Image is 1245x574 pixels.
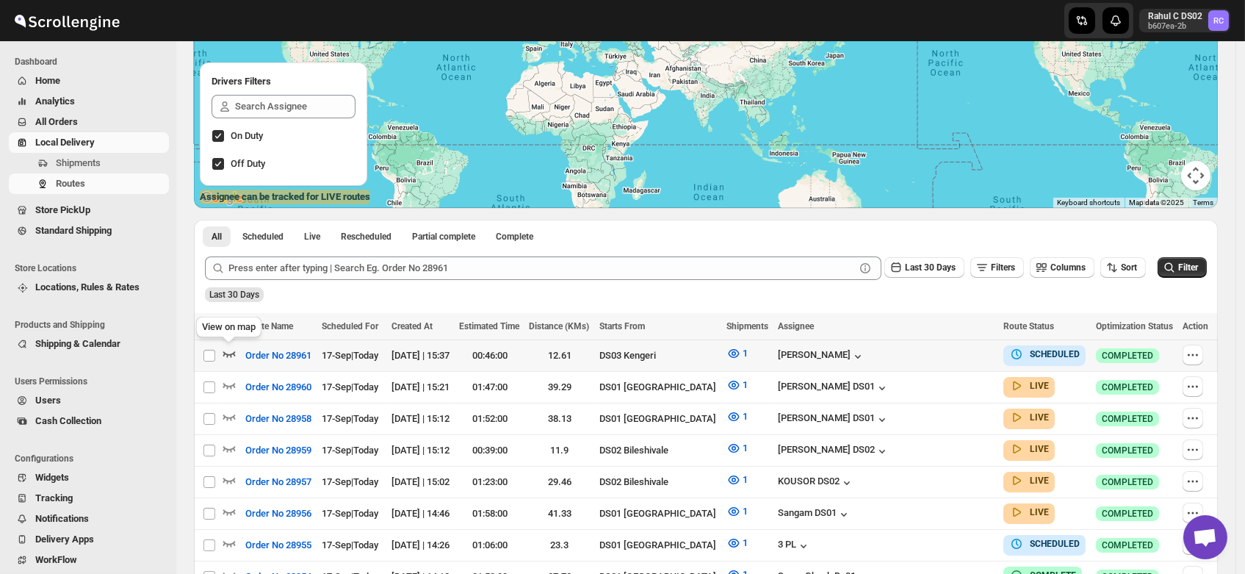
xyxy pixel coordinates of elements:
[1009,537,1080,551] button: SCHEDULED
[35,534,94,545] span: Delivery Apps
[718,373,757,397] button: 1
[391,348,450,363] div: [DATE] | 15:37
[459,380,520,395] div: 01:47:00
[237,502,320,525] button: Order No 28956
[1100,257,1146,278] button: Sort
[1009,442,1049,456] button: LIVE
[391,475,450,489] div: [DATE] | 15:02
[9,529,169,550] button: Delivery Apps
[231,158,265,169] span: Off Duty
[529,412,590,426] div: 38.13
[718,405,757,428] button: 1
[1102,350,1153,362] span: COMPLETED
[203,226,231,247] button: All routes
[412,231,475,243] span: Partial complete
[718,342,757,365] button: 1
[235,95,356,118] input: Search Assignee
[1009,347,1080,362] button: SCHEDULED
[35,137,95,148] span: Local Delivery
[778,539,811,553] button: 3 PL
[1102,445,1153,456] span: COMPLETED
[743,379,748,390] span: 1
[15,376,169,387] span: Users Permissions
[718,437,757,460] button: 1
[322,539,378,550] span: 17-Sep | Today
[1009,505,1049,520] button: LIVE
[9,550,169,570] button: WorkFlow
[341,231,391,243] span: Rescheduled
[9,153,169,173] button: Shipments
[1030,412,1049,423] b: LIVE
[778,321,814,331] span: Assignee
[599,348,718,363] div: DS03 Kengeri
[9,390,169,411] button: Users
[1030,476,1049,486] b: LIVE
[304,231,320,243] span: Live
[212,231,222,243] span: All
[778,476,854,490] button: KOUSOR DS02
[322,381,378,392] span: 17-Sep | Today
[245,538,311,553] span: Order No 28955
[599,506,718,521] div: DS01 [GEOGRAPHIC_DATA]
[1102,539,1153,551] span: COMPLETED
[15,262,169,274] span: Store Locations
[1030,349,1080,359] b: SCHEDULED
[237,344,320,367] button: Order No 28961
[1129,198,1184,207] span: Map data ©2025
[9,488,169,509] button: Tracking
[228,256,855,280] input: Press enter after typing | Search Eg. Order No 28961
[778,349,865,364] div: [PERSON_NAME]
[529,321,589,331] span: Distance (KMs)
[778,507,851,522] button: Sangam DS01
[1003,321,1054,331] span: Route Status
[459,506,520,521] div: 01:58:00
[9,91,169,112] button: Analytics
[35,96,75,107] span: Analytics
[1102,476,1153,488] span: COMPLETED
[1057,198,1120,208] button: Keyboard shortcuts
[322,350,378,361] span: 17-Sep | Today
[1181,161,1210,190] button: Map camera controls
[322,445,378,456] span: 17-Sep | Today
[35,225,112,236] span: Standard Shipping
[529,475,590,489] div: 29.46
[1102,381,1153,393] span: COMPLETED
[1030,257,1094,278] button: Columns
[529,348,590,363] div: 12.61
[599,538,718,553] div: DS01 [GEOGRAPHIC_DATA]
[242,231,284,243] span: Scheduled
[198,189,246,208] a: Open this area in Google Maps (opens a new window)
[9,509,169,529] button: Notifications
[35,472,69,483] span: Widgets
[237,376,320,399] button: Order No 28960
[529,443,590,458] div: 11.9
[1009,473,1049,488] button: LIVE
[599,380,718,395] div: DS01 [GEOGRAPHIC_DATA]
[1148,22,1202,31] p: b607ea-2b
[1030,444,1049,454] b: LIVE
[322,413,378,424] span: 17-Sep | Today
[200,190,370,204] label: Assignee can be tracked for LIVE routes
[9,173,169,194] button: Routes
[245,348,311,363] span: Order No 28961
[237,534,320,557] button: Order No 28955
[391,412,450,426] div: [DATE] | 15:12
[9,112,169,132] button: All Orders
[743,442,748,453] span: 1
[529,538,590,553] div: 23.3
[599,412,718,426] div: DS01 [GEOGRAPHIC_DATA]
[459,412,520,426] div: 01:52:00
[245,321,293,331] span: Route Name
[56,157,101,168] span: Shipments
[529,506,590,521] div: 41.33
[743,474,748,485] span: 1
[778,412,889,427] button: [PERSON_NAME] DS01
[1009,410,1049,425] button: LIVE
[9,71,169,91] button: Home
[35,281,140,293] span: Locations, Rules & Rates
[9,277,169,298] button: Locations, Rules & Rates
[35,338,120,349] span: Shipping & Calendar
[15,453,169,464] span: Configurations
